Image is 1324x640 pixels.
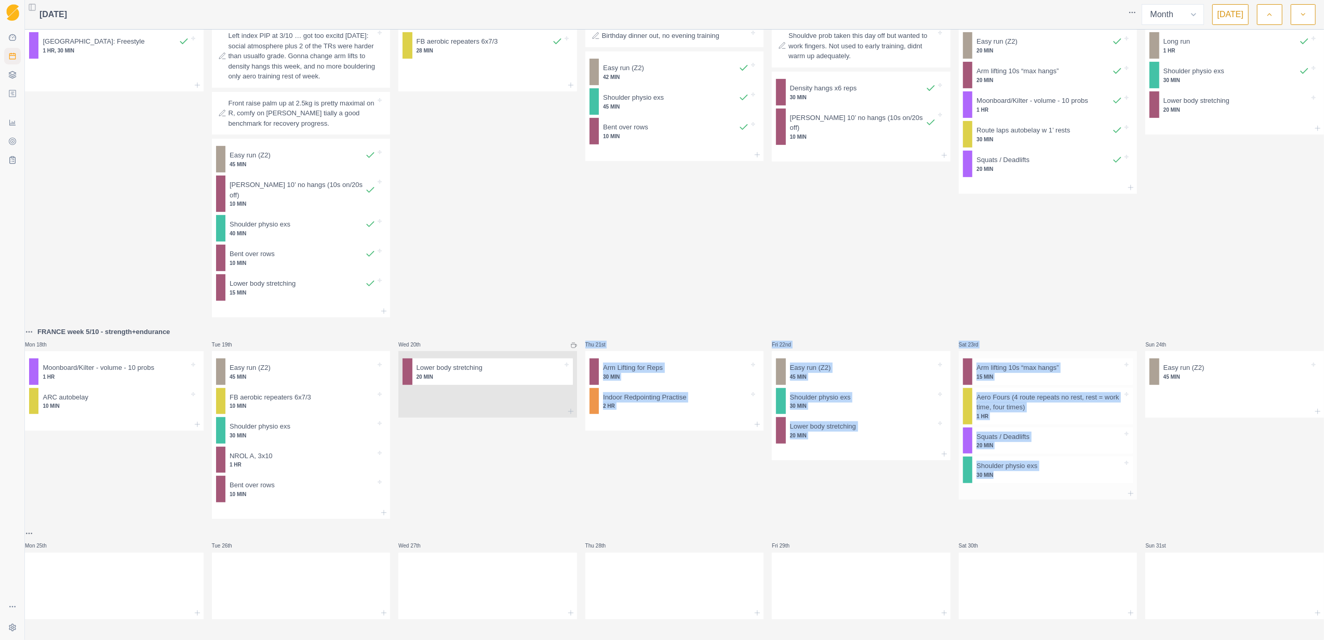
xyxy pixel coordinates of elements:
p: Easy run (Z2) [790,363,831,373]
div: NROL A, 3x101 HR [216,447,386,473]
p: 30 MIN [230,432,376,439]
p: Tue 26th [212,542,243,550]
p: 20 MIN [417,373,563,381]
div: Moonboard/Kilter - volume - 10 probs1 HR [963,91,1133,118]
p: Sat 30th [959,542,990,550]
p: Arm lifting 10s “max hangs” [977,66,1059,76]
p: Sun 31st [1145,542,1176,550]
p: [PERSON_NAME] 10’ no hangs (10s on/20s off) [790,113,926,133]
div: [GEOGRAPHIC_DATA]: Freestyle1 HR, 30 MIN [29,32,199,59]
div: Lower body stretching15 MIN [216,274,386,301]
div: Easy run (Z2)45 MIN [216,358,386,385]
p: 15 MIN [977,373,1122,381]
div: Shouldve prob taken this day off but wanted to work fingers. Not used to early training, didnt wa... [772,24,951,68]
p: 20 MIN [790,432,936,439]
span: [DATE] [39,8,67,21]
div: Shoulder physio exs30 MIN [776,388,946,415]
p: [PERSON_NAME] 10’ no hangs (10s on/20s off) [230,180,365,200]
p: 30 MIN [977,471,1122,479]
p: 30 MIN [977,136,1122,143]
p: 15 MIN [230,289,376,297]
p: 1 HR [43,373,189,381]
div: ARC autobelay10 MIN [29,388,199,415]
div: Bent over rows10 MIN [216,245,386,271]
p: 45 MIN [603,103,749,111]
p: Bent over rows [603,122,648,132]
p: 45 MIN [230,161,376,168]
p: 30 MIN [790,94,936,101]
p: Shoulder physio exs [790,392,851,403]
button: Settings [4,619,21,636]
p: Squats / Deadlifts [977,432,1029,442]
p: Long run [1163,36,1190,47]
p: Density hangs x6 reps [790,83,857,94]
p: Arm Lifting for Reps [603,363,663,373]
p: 20 MIN [977,165,1122,173]
p: Thu 21st [585,341,617,349]
p: 30 MIN [603,373,749,381]
div: FB aerobic repeaters 6x7/310 MIN [216,388,386,415]
div: Squats / Deadlifts20 MIN [963,428,1133,454]
a: Logo [4,4,21,21]
div: Route laps autobelay w 1’ rests30 MIN [963,121,1133,148]
div: Density hangs x6 reps30 MIN [776,79,946,105]
p: [GEOGRAPHIC_DATA]: Freestyle [43,36,144,47]
p: Lower body stretching [230,278,296,289]
p: Aero Fours (4 route repeats no rest, rest = work time, four times) [977,392,1122,412]
button: [DATE] [1212,4,1249,25]
div: Arm Lifting for Reps30 MIN [590,358,760,385]
p: Lower body stretching [790,421,856,432]
div: Easy run (Z2)20 MIN [963,32,1133,59]
div: Easy run (Z2)42 MIN [590,59,760,85]
p: Shoulder physio exs [230,219,290,230]
p: Moonboard/Kilter - volume - 10 probs [977,96,1088,106]
p: Easy run (Z2) [977,36,1018,47]
p: FB aerobic repeaters 6x7/3 [417,36,498,47]
p: Easy run (Z2) [230,363,271,373]
p: Wed 27th [398,542,430,550]
p: Birthday dinner out, no evening training [602,31,719,41]
div: Bent over rows10 MIN [590,118,760,144]
p: 10 MIN [603,132,749,140]
p: 20 MIN [1163,106,1309,114]
p: 40 MIN [230,230,376,237]
p: 30 MIN [1163,76,1309,84]
div: Aero Fours (4 route repeats no rest, rest = work time, four times)1 HR [963,388,1133,424]
p: 10 MIN [230,200,376,208]
p: Shoulder physio exs [603,92,664,103]
p: Wed 20th [398,341,430,349]
p: Route laps autobelay w 1’ rests [977,125,1070,136]
p: Shouldve prob taken this day off but wanted to work fingers. Not used to early training, didnt wa... [788,31,936,61]
img: Logo [6,4,19,21]
div: Indoor Redpointing Practise2 HR [590,388,760,415]
p: Squats / Deadlifts [977,155,1029,165]
p: 10 MIN [230,259,376,267]
p: Bent over rows [230,249,275,259]
p: 1 HR [1163,47,1309,55]
p: 42 MIN [603,73,749,81]
p: Lower body stretching [417,363,483,373]
p: Front raise palm up at 2.5kg is pretty maximal on R, comfy on [PERSON_NAME] tially a good benchma... [229,98,376,129]
p: FB aerobic repeaters 6x7/3 [230,392,311,403]
p: 1 HR [977,106,1122,114]
div: Easy run (Z2)45 MIN [776,358,946,385]
p: Fri 22nd [772,341,803,349]
p: Lower body stretching [1163,96,1229,106]
p: Tue 19th [212,341,243,349]
p: Arm lifting 10s “max hangs” [977,363,1059,373]
p: 1 HR, 30 MIN [43,47,189,55]
div: Front raise palm up at 2.5kg is pretty maximal on R, comfy on [PERSON_NAME] tially a good benchma... [212,92,391,135]
p: 30 MIN [790,402,936,410]
p: Easy run (Z2) [1163,363,1205,373]
p: 45 MIN [230,373,376,381]
p: Easy run (Z2) [603,63,644,73]
p: 45 MIN [790,373,936,381]
p: Sat 23rd [959,341,990,349]
p: Bent over rows [230,480,275,490]
div: Lower body stretching20 MIN [403,358,573,385]
p: 10 MIN [230,490,376,498]
div: Arm lifting 10s “max hangs”15 MIN [963,358,1133,385]
p: 1 HR [230,461,376,469]
div: Arm lifting 10s “max hangs”20 MIN [963,62,1133,88]
p: 10 MIN [790,133,936,141]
